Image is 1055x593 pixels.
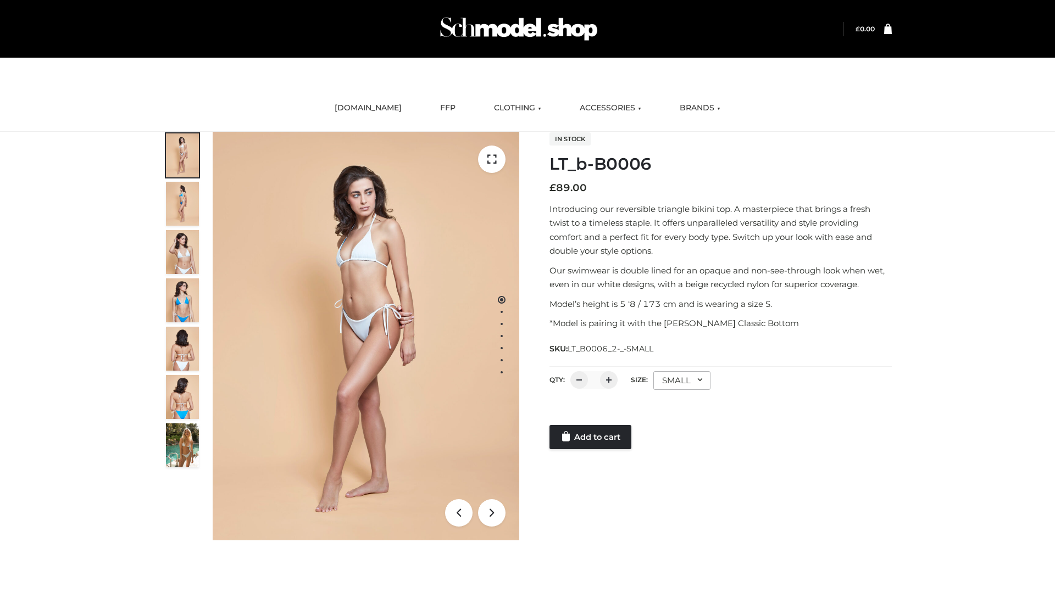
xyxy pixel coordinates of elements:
[166,133,199,177] img: ArielClassicBikiniTop_CloudNine_AzureSky_OW114ECO_1-scaled.jpg
[549,154,892,174] h1: LT_b-B0006
[549,182,556,194] span: £
[653,371,710,390] div: SMALL
[571,96,649,120] a: ACCESSORIES
[436,7,601,51] img: Schmodel Admin 964
[166,230,199,274] img: ArielClassicBikiniTop_CloudNine_AzureSky_OW114ECO_3-scaled.jpg
[166,375,199,419] img: ArielClassicBikiniTop_CloudNine_AzureSky_OW114ECO_8-scaled.jpg
[549,264,892,292] p: Our swimwear is double lined for an opaque and non-see-through look when wet, even in our white d...
[549,376,565,384] label: QTY:
[432,96,464,120] a: FFP
[568,344,653,354] span: LT_B0006_2-_-SMALL
[856,25,860,33] span: £
[549,297,892,311] p: Model’s height is 5 ‘8 / 173 cm and is wearing a size S.
[166,182,199,226] img: ArielClassicBikiniTop_CloudNine_AzureSky_OW114ECO_2-scaled.jpg
[486,96,549,120] a: CLOTHING
[549,202,892,258] p: Introducing our reversible triangle bikini top. A masterpiece that brings a fresh twist to a time...
[213,132,519,540] img: ArielClassicBikiniTop_CloudNine_AzureSky_OW114ECO_1
[166,278,199,322] img: ArielClassicBikiniTop_CloudNine_AzureSky_OW114ECO_4-scaled.jpg
[549,182,587,194] bdi: 89.00
[166,423,199,467] img: Arieltop_CloudNine_AzureSky2.jpg
[549,425,631,449] a: Add to cart
[856,25,875,33] a: £0.00
[631,376,648,384] label: Size:
[856,25,875,33] bdi: 0.00
[549,132,591,146] span: In stock
[549,342,654,355] span: SKU:
[671,96,729,120] a: BRANDS
[166,327,199,371] img: ArielClassicBikiniTop_CloudNine_AzureSky_OW114ECO_7-scaled.jpg
[549,316,892,331] p: *Model is pairing it with the [PERSON_NAME] Classic Bottom
[326,96,410,120] a: [DOMAIN_NAME]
